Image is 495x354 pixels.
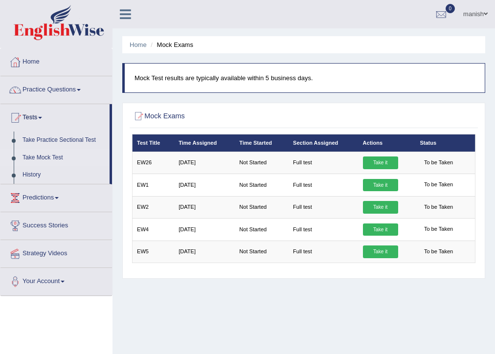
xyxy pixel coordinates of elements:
[363,201,398,214] a: Take it
[0,268,112,292] a: Your Account
[289,219,359,241] td: Full test
[174,241,235,263] td: [DATE]
[420,245,457,258] span: To be Taken
[420,156,457,169] span: To be Taken
[135,73,475,83] p: Mock Test results are typically available within 5 business days.
[18,149,110,167] a: Take Mock Test
[363,245,398,258] a: Take it
[420,179,457,192] span: To be Taken
[235,196,289,218] td: Not Started
[174,134,235,152] th: Time Assigned
[132,174,174,196] td: EW1
[132,241,174,263] td: EW5
[289,196,359,218] td: Full test
[358,134,415,152] th: Actions
[420,223,457,236] span: To be Taken
[132,219,174,241] td: EW4
[235,174,289,196] td: Not Started
[18,132,110,149] a: Take Practice Sectional Test
[289,241,359,263] td: Full test
[0,184,112,209] a: Predictions
[289,174,359,196] td: Full test
[0,48,112,73] a: Home
[174,174,235,196] td: [DATE]
[130,41,147,48] a: Home
[132,196,174,218] td: EW2
[148,40,193,49] li: Mock Exams
[446,4,455,13] span: 0
[235,241,289,263] td: Not Started
[174,196,235,218] td: [DATE]
[363,223,398,236] a: Take it
[235,219,289,241] td: Not Started
[420,201,457,214] span: To be Taken
[235,152,289,174] td: Not Started
[0,240,112,265] a: Strategy Videos
[289,134,359,152] th: Section Assigned
[132,134,174,152] th: Test Title
[289,152,359,174] td: Full test
[174,152,235,174] td: [DATE]
[415,134,475,152] th: Status
[132,152,174,174] td: EW26
[363,179,398,192] a: Take it
[363,156,398,169] a: Take it
[235,134,289,152] th: Time Started
[132,110,345,123] h2: Mock Exams
[0,212,112,237] a: Success Stories
[18,166,110,184] a: History
[174,219,235,241] td: [DATE]
[0,76,112,101] a: Practice Questions
[0,104,110,129] a: Tests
